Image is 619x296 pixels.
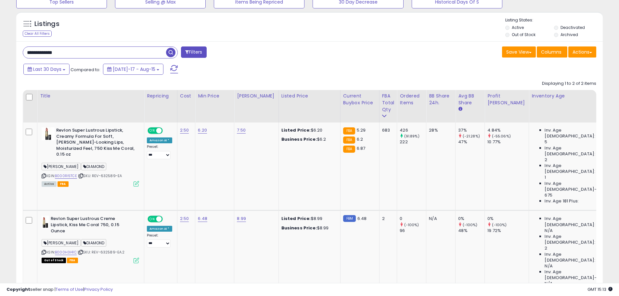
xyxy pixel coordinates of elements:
span: [PERSON_NAME] [42,163,81,170]
div: 47% [458,139,484,145]
span: ON [148,128,156,134]
span: N/A [545,281,552,287]
small: (-100%) [463,222,478,227]
div: 0% [458,216,484,222]
span: 6.2 [357,136,363,142]
div: 96 [400,228,426,234]
label: Deactivated [561,25,585,30]
small: FBA [343,146,355,153]
div: Profit [PERSON_NAME] [487,93,526,106]
div: FBA Total Qty [382,93,394,113]
small: FBA [343,127,355,135]
span: FBA [67,258,78,263]
span: Inv. Age [DEMOGRAPHIC_DATA]: [545,216,604,227]
b: Business Price: [281,225,317,231]
strong: Copyright [6,286,30,292]
span: 5.29 [357,127,366,133]
span: 5 [545,139,547,145]
span: Inv. Age [DEMOGRAPHIC_DATA]: [545,145,604,157]
b: Listed Price: [281,127,311,133]
span: OFF [162,128,172,134]
span: N/A [545,263,552,269]
small: (91.89%) [404,134,419,139]
button: [DATE]-17 - Aug-15 [103,64,163,75]
div: $6.2 [281,136,335,142]
span: 2025-09-16 15:13 GMT [587,286,613,292]
span: FBA [58,181,69,187]
b: Revlon Super Lustrous Lipstick, Creamy Formula For Soft, [PERSON_NAME]-Looking Lips, Moisturized ... [56,127,135,159]
span: [PERSON_NAME] [42,239,81,247]
small: Avg BB Share. [458,106,462,112]
div: $6.20 [281,127,335,133]
button: Actions [568,46,596,58]
div: 48% [458,228,484,234]
button: Last 30 Days [23,64,70,75]
button: Columns [537,46,567,58]
span: [DATE]-17 - Aug-15 [113,66,155,72]
div: Cost [180,93,193,99]
span: 6.87 [357,145,366,151]
a: B000H3I41C [55,250,77,255]
div: seller snap | | [6,287,113,293]
div: 4.84% [487,127,529,133]
b: Listed Price: [281,215,311,222]
label: Out of Stock [512,32,535,37]
small: (-21.28%) [463,134,480,139]
a: 2.50 [180,215,189,222]
b: Business Price: [281,136,317,142]
div: Current Buybox Price [343,93,377,106]
span: 2 [545,245,547,251]
span: Inv. Age [DEMOGRAPHIC_DATA]-180: [545,181,604,192]
span: Inv. Age 181 Plus: [545,198,579,204]
h5: Listings [34,19,59,29]
span: Inv. Age [DEMOGRAPHIC_DATA]: [545,234,604,245]
span: Inv. Age [DEMOGRAPHIC_DATA]-180: [545,269,604,281]
button: Save View [502,46,536,58]
span: N/A [545,228,552,234]
div: 0% [487,216,529,222]
span: 2 [545,157,547,163]
small: FBA [343,136,355,144]
div: Ordered Items [400,93,423,106]
span: Inv. Age [DEMOGRAPHIC_DATA]: [545,163,604,174]
div: ASIN: [42,127,139,186]
span: Inv. Age [DEMOGRAPHIC_DATA]: [545,251,604,263]
small: (-100%) [492,222,507,227]
a: B000RI5TCE [55,173,77,179]
div: 28% [429,127,450,133]
div: ASIN: [42,216,139,262]
span: 1 [545,174,546,180]
span: 675 [545,192,552,198]
label: Active [512,25,524,30]
div: $8.99 [281,216,335,222]
b: Revlon Super Lustrous Creme Lipstick, Kiss Me Coral 750, 0.15 Ounce [51,216,130,236]
div: 222 [400,139,426,145]
div: [PERSON_NAME] [237,93,276,99]
div: Amazon AI * [147,226,172,232]
small: (-100%) [404,222,419,227]
div: N/A [429,216,450,222]
span: | SKU: REV-632589-EA [78,173,122,178]
div: Min Price [198,93,231,99]
span: DIAMOND [81,239,106,247]
span: Last 30 Days [33,66,61,72]
span: Inv. Age [DEMOGRAPHIC_DATA]: [545,127,604,139]
div: 19.72% [487,228,529,234]
a: 2.50 [180,127,189,134]
div: Amazon AI * [147,137,172,143]
div: Preset: [147,145,172,159]
div: 0 [400,216,426,222]
div: Inventory Age [532,93,606,99]
p: Listing States: [505,17,603,23]
div: 10.77% [487,139,529,145]
span: All listings currently available for purchase on Amazon [42,181,57,187]
div: 37% [458,127,484,133]
a: 6.48 [198,215,207,222]
label: Archived [561,32,578,37]
a: 8.99 [237,215,246,222]
img: 31wUKHV2LrL._SL40_.jpg [42,216,49,229]
div: Preset: [147,233,172,248]
div: Listed Price [281,93,338,99]
span: DIAMOND [81,163,106,170]
a: Terms of Use [56,286,83,292]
